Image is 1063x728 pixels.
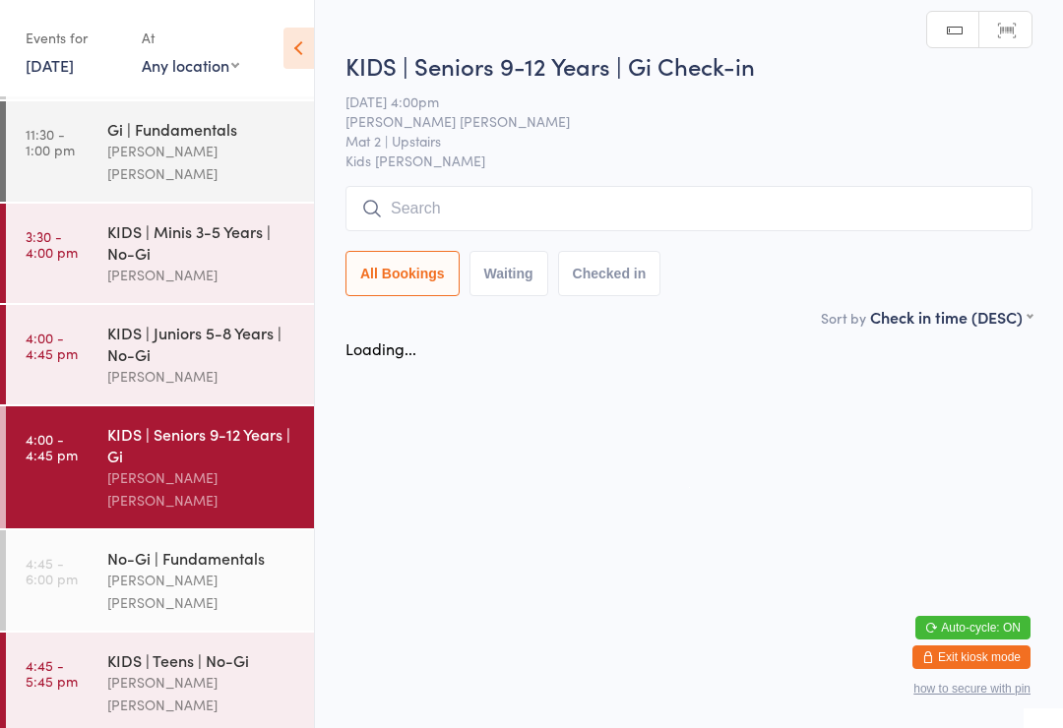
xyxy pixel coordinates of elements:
[107,220,297,264] div: KIDS | Minis 3-5 Years | No-Gi
[107,423,297,466] div: KIDS | Seniors 9-12 Years | Gi
[26,126,75,157] time: 11:30 - 1:00 pm
[6,530,314,631] a: 4:45 -6:00 pmNo-Gi | Fundamentals[PERSON_NAME] [PERSON_NAME]
[345,111,1002,131] span: [PERSON_NAME] [PERSON_NAME]
[558,251,661,296] button: Checked in
[6,406,314,528] a: 4:00 -4:45 pmKIDS | Seniors 9-12 Years | Gi[PERSON_NAME] [PERSON_NAME]
[26,555,78,586] time: 4:45 - 6:00 pm
[915,616,1031,639] button: Auto-cycle: ON
[26,22,122,54] div: Events for
[26,228,78,260] time: 3:30 - 4:00 pm
[142,22,239,54] div: At
[26,330,78,361] time: 4:00 - 4:45 pm
[6,305,314,404] a: 4:00 -4:45 pmKIDS | Juniors 5-8 Years | No-Gi[PERSON_NAME]
[107,547,297,569] div: No-Gi | Fundamentals
[345,131,1002,151] span: Mat 2 | Upstairs
[107,140,297,185] div: [PERSON_NAME] [PERSON_NAME]
[107,264,297,286] div: [PERSON_NAME]
[912,645,1031,669] button: Exit kiosk mode
[345,49,1032,82] h2: KIDS | Seniors 9-12 Years | Gi Check-in
[469,251,548,296] button: Waiting
[6,204,314,303] a: 3:30 -4:00 pmKIDS | Minis 3-5 Years | No-Gi[PERSON_NAME]
[107,365,297,388] div: [PERSON_NAME]
[913,682,1031,696] button: how to secure with pin
[26,54,74,76] a: [DATE]
[107,322,297,365] div: KIDS | Juniors 5-8 Years | No-Gi
[26,657,78,689] time: 4:45 - 5:45 pm
[345,186,1032,231] input: Search
[107,569,297,614] div: [PERSON_NAME] [PERSON_NAME]
[107,466,297,512] div: [PERSON_NAME] [PERSON_NAME]
[107,671,297,716] div: [PERSON_NAME] [PERSON_NAME]
[821,308,866,328] label: Sort by
[345,251,460,296] button: All Bookings
[26,431,78,462] time: 4:00 - 4:45 pm
[107,649,297,671] div: KIDS | Teens | No-Gi
[107,118,297,140] div: Gi | Fundamentals
[345,337,416,359] div: Loading...
[345,151,1032,170] span: Kids [PERSON_NAME]
[345,91,1002,111] span: [DATE] 4:00pm
[870,306,1032,328] div: Check in time (DESC)
[142,54,239,76] div: Any location
[6,101,314,202] a: 11:30 -1:00 pmGi | Fundamentals[PERSON_NAME] [PERSON_NAME]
